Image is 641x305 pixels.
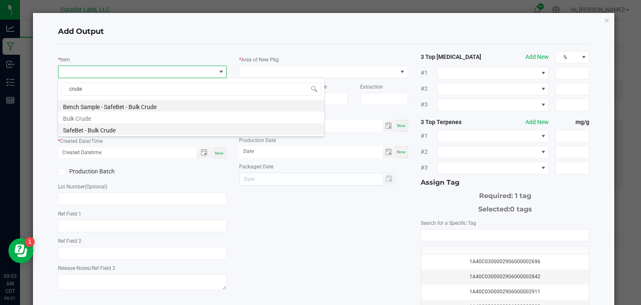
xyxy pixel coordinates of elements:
[85,184,107,190] span: (Optional)
[397,123,406,128] span: Now
[426,288,584,296] div: 1A40C0300002906000002911
[58,167,136,176] label: Production Batch
[239,137,276,144] label: Production Date
[383,146,395,158] span: Toggle calendar
[421,219,476,227] label: Search for a Specific Tag
[421,69,437,77] span: #1
[437,162,549,174] span: NO DATA FOUND
[58,183,107,191] label: Lot Number
[383,120,395,132] span: Toggle calendar
[421,188,590,201] div: Required: 1 tag
[215,151,224,155] span: Now
[555,118,589,127] strong: mg/g
[510,205,532,213] span: 0 tags
[421,100,437,109] span: #3
[556,51,578,63] span: %
[239,146,383,157] input: Date
[25,237,35,247] iframe: Resource center unread badge
[421,229,589,241] input: NO DATA FOUND
[421,132,437,140] span: #1
[525,118,549,127] button: Add New
[197,147,213,158] span: Toggle popup
[437,146,549,158] span: NO DATA FOUND
[525,53,549,61] button: Add New
[58,210,81,218] label: Ref Field 1
[239,163,273,170] label: Packaged Date
[58,237,81,245] label: Ref Field 2
[241,56,279,64] label: Area of New Pkg
[58,264,115,272] label: Release Notes/Ref Field 3
[360,83,383,91] label: Extraction
[421,201,590,214] div: Selected:
[60,137,103,145] label: Created Date/Time
[8,238,33,263] iframe: Resource center
[397,150,406,154] span: Now
[421,118,488,127] strong: 3 Top Terpenes
[437,130,549,142] span: NO DATA FOUND
[421,163,437,172] span: #3
[421,84,437,93] span: #2
[421,147,437,156] span: #2
[58,147,188,158] input: Created Datetime
[60,56,70,64] label: Item
[58,26,590,37] h4: Add Output
[426,258,584,266] div: 1A40C0300002906000002696
[421,178,590,188] div: Assign Tag
[426,273,584,281] div: 1A40C0300002906000002842
[421,53,488,61] strong: 3 Top [MEDICAL_DATA]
